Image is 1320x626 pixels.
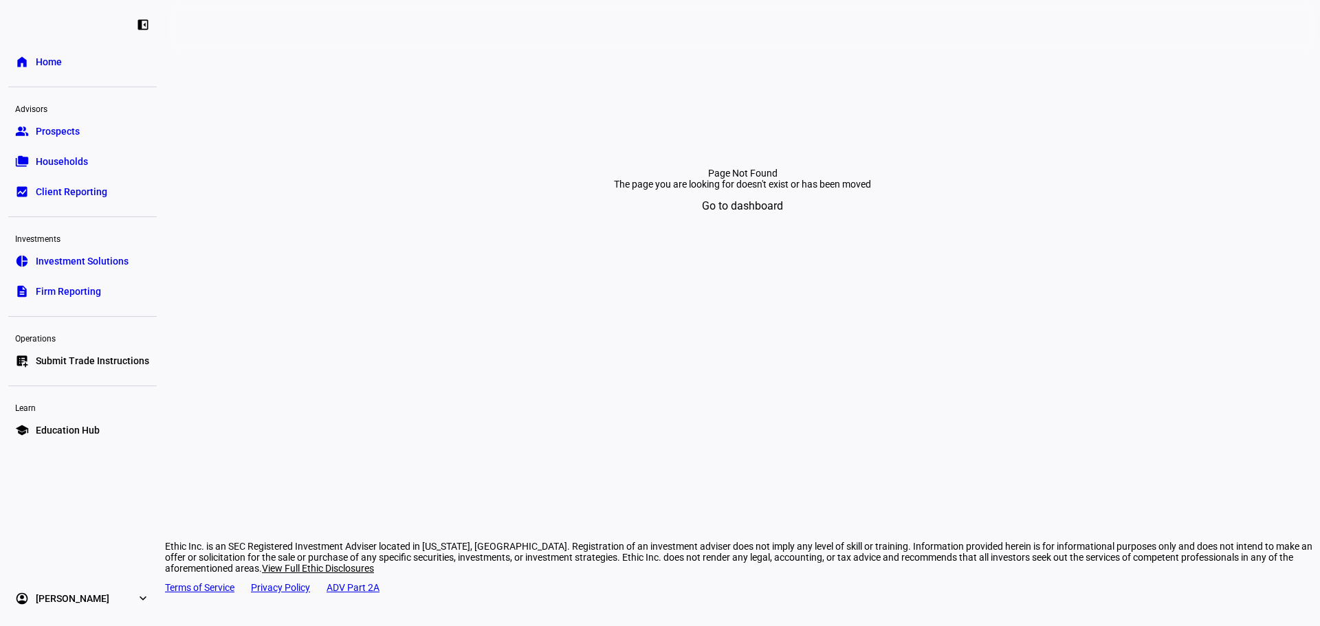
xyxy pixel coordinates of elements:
a: Terms of Service [165,582,234,593]
a: folder_copyHouseholds [8,148,157,175]
eth-mat-symbol: description [15,284,29,298]
span: Home [36,55,62,69]
eth-mat-symbol: bid_landscape [15,185,29,199]
a: descriptionFirm Reporting [8,278,157,305]
span: [PERSON_NAME] [36,592,109,605]
eth-mat-symbol: account_circle [15,592,29,605]
span: Households [36,155,88,168]
div: Investments [8,228,157,247]
span: View Full Ethic Disclosures [262,563,374,574]
span: Investment Solutions [36,254,129,268]
div: Operations [8,328,157,347]
eth-mat-symbol: left_panel_close [136,18,150,32]
span: Client Reporting [36,185,107,199]
button: Go to dashboard [683,190,802,223]
div: The page you are looking for doesn't exist or has been moved [463,179,1023,190]
div: Advisors [8,98,157,118]
eth-mat-symbol: pie_chart [15,254,29,268]
eth-mat-symbol: home [15,55,29,69]
a: Privacy Policy [251,582,310,593]
span: Firm Reporting [36,284,101,298]
div: Learn [8,397,157,416]
div: Ethic Inc. is an SEC Registered Investment Adviser located in [US_STATE], [GEOGRAPHIC_DATA]. Regi... [165,541,1320,574]
a: ADV Part 2A [327,582,379,593]
span: Prospects [36,124,80,138]
eth-mat-symbol: school [15,423,29,437]
a: groupProspects [8,118,157,145]
eth-mat-symbol: group [15,124,29,138]
a: bid_landscapeClient Reporting [8,178,157,205]
div: Page Not Found [181,168,1303,179]
eth-mat-symbol: expand_more [136,592,150,605]
span: Go to dashboard [702,190,783,223]
span: Submit Trade Instructions [36,354,149,368]
eth-mat-symbol: list_alt_add [15,354,29,368]
eth-mat-symbol: folder_copy [15,155,29,168]
a: homeHome [8,48,157,76]
span: Education Hub [36,423,100,437]
a: pie_chartInvestment Solutions [8,247,157,275]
